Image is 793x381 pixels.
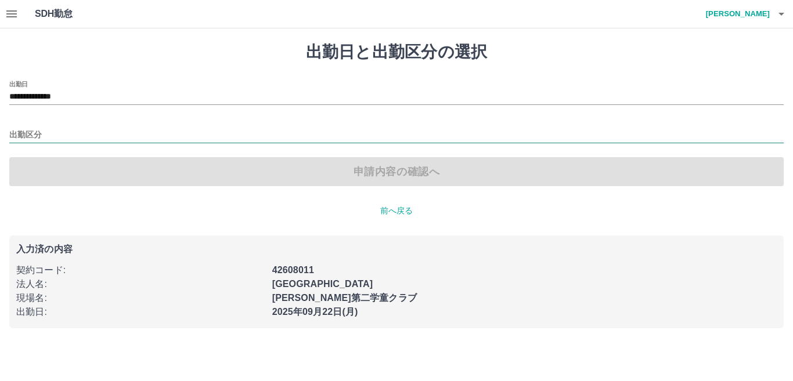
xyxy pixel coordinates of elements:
[272,265,314,275] b: 42608011
[9,79,28,88] label: 出勤日
[16,291,265,305] p: 現場名 :
[272,293,417,303] b: [PERSON_NAME]第二学童クラブ
[272,279,373,289] b: [GEOGRAPHIC_DATA]
[16,305,265,319] p: 出勤日 :
[9,205,784,217] p: 前へ戻る
[16,245,777,254] p: 入力済の内容
[16,277,265,291] p: 法人名 :
[272,307,358,317] b: 2025年09月22日(月)
[16,263,265,277] p: 契約コード :
[9,42,784,62] h1: 出勤日と出勤区分の選択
